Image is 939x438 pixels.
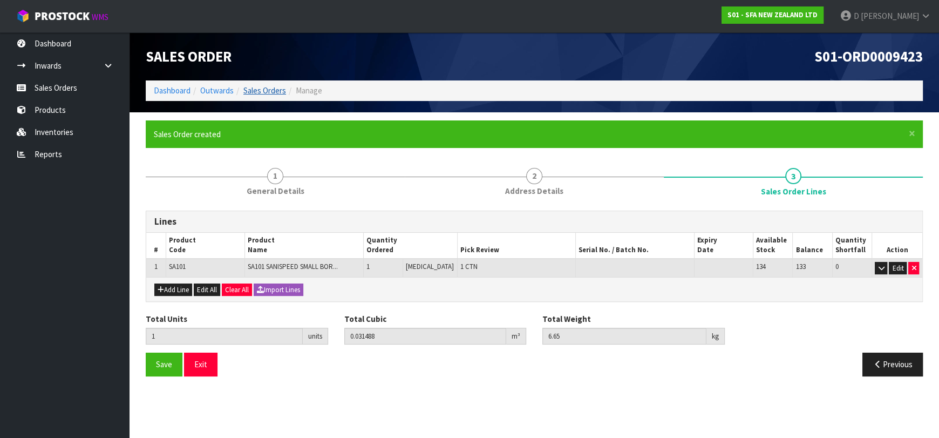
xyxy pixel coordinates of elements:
th: Quantity Ordered [363,233,457,259]
span: 2 [526,168,542,184]
span: 133 [795,262,805,271]
span: S01-ORD0009423 [814,48,923,65]
a: Sales Orders [243,85,286,96]
th: Balance [793,233,832,259]
button: Edit All [194,284,220,297]
span: 134 [756,262,766,271]
label: Total Cubic [344,313,386,325]
span: Address Details [505,185,563,197]
th: Pick Review [457,233,575,259]
button: Clear All [222,284,252,297]
input: Total Cubic [344,328,507,345]
span: Sales Order created [154,129,221,139]
button: Add Line [154,284,192,297]
span: D [854,11,859,21]
label: Total Weight [542,313,591,325]
span: General Details [247,185,304,197]
span: Sales Order [146,48,232,65]
th: Available Stock [753,233,793,259]
span: 0 [835,262,839,271]
label: Total Units [146,313,187,325]
a: Dashboard [154,85,190,96]
span: Save [156,359,172,369]
th: Quantity Shortfall [832,233,872,259]
button: Exit [184,353,217,376]
div: m³ [506,328,526,345]
input: Total Weight [542,328,706,345]
span: SA101 [169,262,186,271]
th: Action [872,233,922,259]
th: Product Code [166,233,245,259]
span: 1 [154,262,158,271]
span: Manage [296,85,322,96]
span: × [909,126,915,141]
h3: Lines [154,217,914,227]
div: units [303,328,328,345]
span: Sales Order Lines [146,203,923,385]
span: 1 [366,262,370,271]
span: Sales Order Lines [761,186,826,197]
button: Edit [889,262,907,275]
img: cube-alt.png [16,9,30,23]
a: Outwards [200,85,234,96]
span: 1 [267,168,283,184]
span: [PERSON_NAME] [861,11,919,21]
input: Total Units [146,328,303,345]
button: Save [146,353,182,376]
strong: S01 - SFA NEW ZEALAND LTD [727,10,818,19]
button: Previous [862,353,923,376]
span: ProStock [35,9,90,23]
span: 1 CTN [460,262,478,271]
span: 3 [785,168,801,184]
th: Serial No. / Batch No. [576,233,694,259]
small: WMS [92,12,108,22]
th: Expiry Date [694,233,753,259]
button: Import Lines [254,284,303,297]
span: SA101 SANISPEED SMALL BOR... [248,262,338,271]
th: # [146,233,166,259]
th: Product Name [245,233,363,259]
span: [MEDICAL_DATA] [406,262,454,271]
div: kg [706,328,725,345]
